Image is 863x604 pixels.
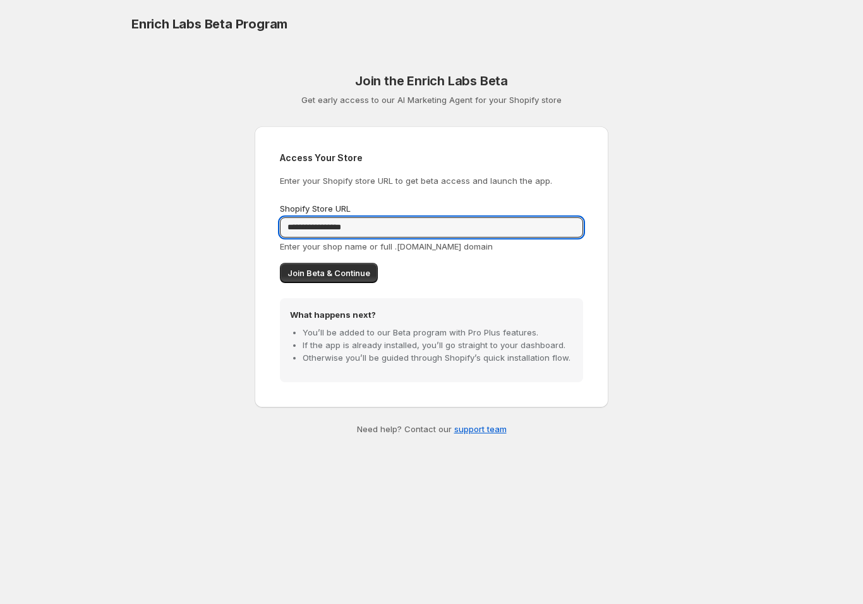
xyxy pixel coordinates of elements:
p: Enter your Shopify store URL to get beta access and launch the app. [280,174,583,187]
span: Enrich Labs Beta Program [131,16,287,32]
span: Enter your shop name or full .[DOMAIN_NAME] domain [280,241,493,251]
h2: Access Your Store [280,152,583,164]
span: Shopify Store URL [280,203,351,214]
button: Join Beta & Continue [280,263,378,283]
h1: Join the Enrich Labs Beta [255,73,608,88]
li: You’ll be added to our Beta program with Pro Plus features. [303,326,573,339]
span: Join Beta & Continue [287,267,370,279]
li: If the app is already installed, you’ll go straight to your dashboard. [303,339,573,351]
p: Need help? Contact our [255,423,608,435]
strong: What happens next? [290,310,376,320]
p: Get early access to our AI Marketing Agent for your Shopify store [255,94,608,106]
a: support team [454,424,507,434]
li: Otherwise you’ll be guided through Shopify’s quick installation flow. [303,351,573,364]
